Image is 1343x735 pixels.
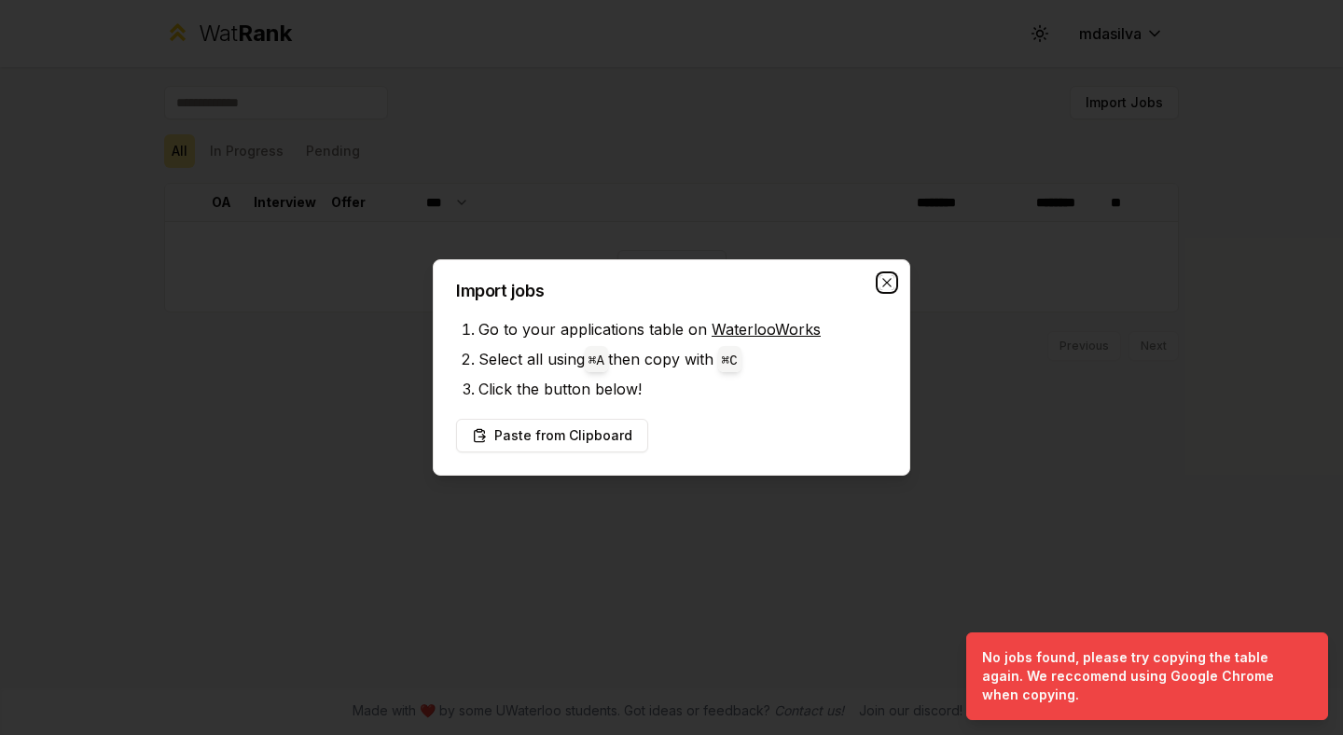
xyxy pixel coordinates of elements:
[478,314,887,344] li: Go to your applications table on
[722,354,738,368] code: ⌘ C
[712,320,821,339] a: WaterlooWorks
[982,648,1305,704] div: No jobs found, please try copying the table again. We reccomend using Google Chrome when copying.
[456,419,648,452] button: Paste from Clipboard
[456,283,887,299] h2: Import jobs
[588,354,604,368] code: ⌘ A
[478,344,887,374] li: Select all using then copy with
[478,374,887,404] li: Click the button below!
